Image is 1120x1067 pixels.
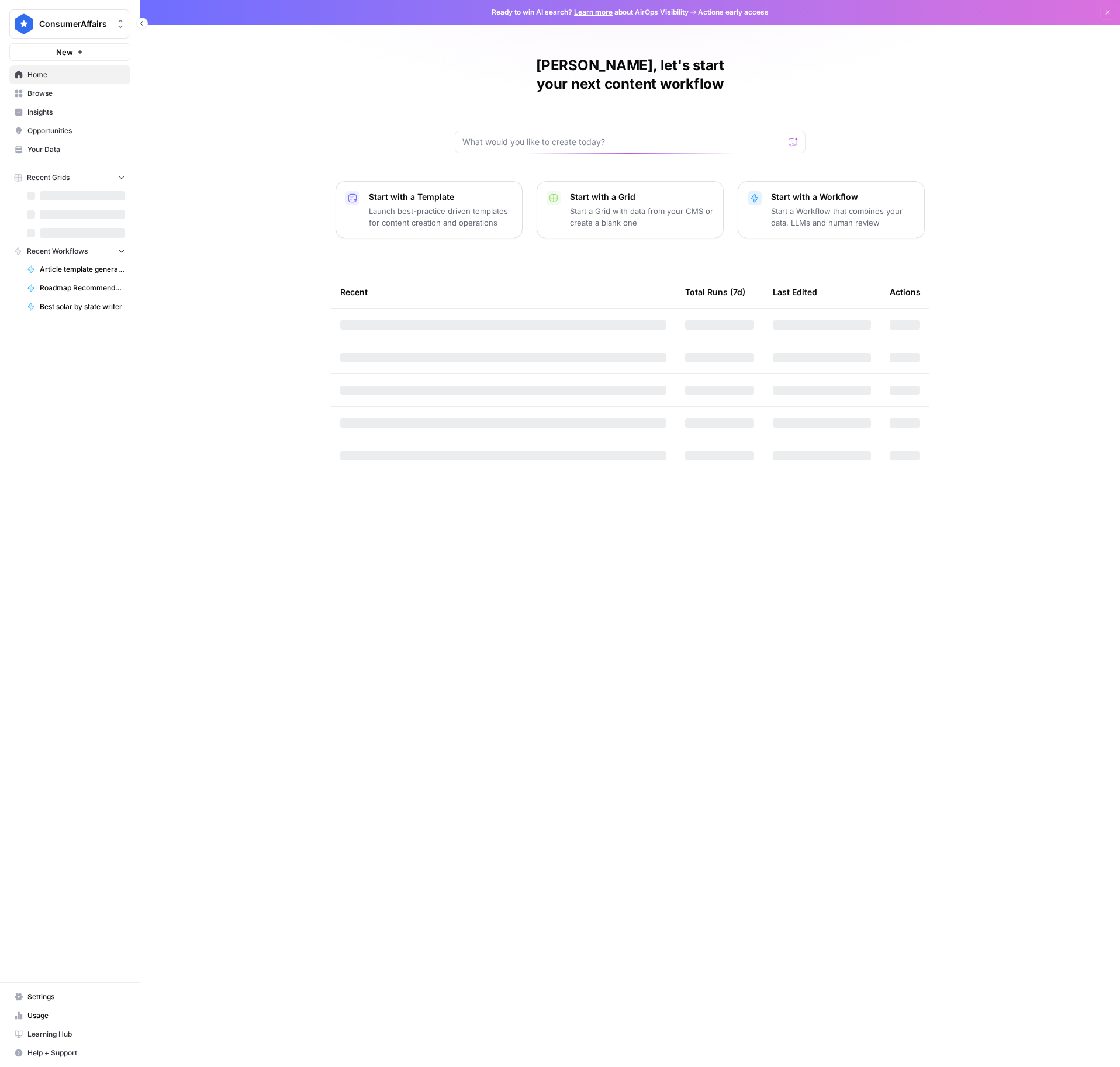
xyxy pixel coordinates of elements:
[738,181,925,238] button: Start with a WorkflowStart a Workflow that combines your data, LLMs and human review
[570,191,714,203] p: Start with a Grid
[22,279,130,297] a: Roadmap Recommendations
[27,70,125,80] span: Home
[369,205,513,228] p: Launch best-practice driven templates for content creation and operations
[40,283,125,293] span: Roadmap Recommendations
[22,260,130,279] a: Article template generator
[340,276,666,308] div: Recent
[40,302,125,312] span: Best solar by state writer
[9,122,130,140] a: Opportunities
[771,191,915,203] p: Start with a Workflow
[773,276,817,308] div: Last Edited
[9,1025,130,1044] a: Learning Hub
[27,126,125,136] span: Opportunities
[890,276,921,308] div: Actions
[56,46,73,58] span: New
[39,18,110,30] span: ConsumerAffairs
[771,205,915,228] p: Start a Workflow that combines your data, LLMs and human review
[27,88,125,99] span: Browse
[9,43,130,61] button: New
[685,276,745,308] div: Total Runs (7d)
[13,13,34,34] img: ConsumerAffairs Logo
[22,297,130,316] a: Best solar by state writer
[455,56,806,93] h1: [PERSON_NAME], let's start your next content workflow
[9,169,130,186] button: Recent Grids
[369,191,513,203] p: Start with a Template
[27,1029,125,1040] span: Learning Hub
[9,65,130,84] a: Home
[27,144,125,155] span: Your Data
[27,172,70,183] span: Recent Grids
[336,181,523,238] button: Start with a TemplateLaunch best-practice driven templates for content creation and operations
[570,205,714,228] p: Start a Grid with data from your CMS or create a blank one
[27,107,125,117] span: Insights
[462,136,784,148] input: What would you like to create today?
[9,988,130,1006] a: Settings
[27,1010,125,1021] span: Usage
[9,1044,130,1062] button: Help + Support
[27,1048,125,1058] span: Help + Support
[27,246,88,257] span: Recent Workflows
[9,103,130,122] a: Insights
[9,9,130,39] button: Workspace: ConsumerAffairs
[574,8,613,16] a: Learn more
[9,243,130,260] button: Recent Workflows
[537,181,724,238] button: Start with a GridStart a Grid with data from your CMS or create a blank one
[698,7,769,18] span: Actions early access
[40,264,125,275] span: Article template generator
[492,7,689,18] span: Ready to win AI search? about AirOps Visibility
[27,992,125,1002] span: Settings
[9,140,130,159] a: Your Data
[9,1006,130,1025] a: Usage
[9,84,130,103] a: Browse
